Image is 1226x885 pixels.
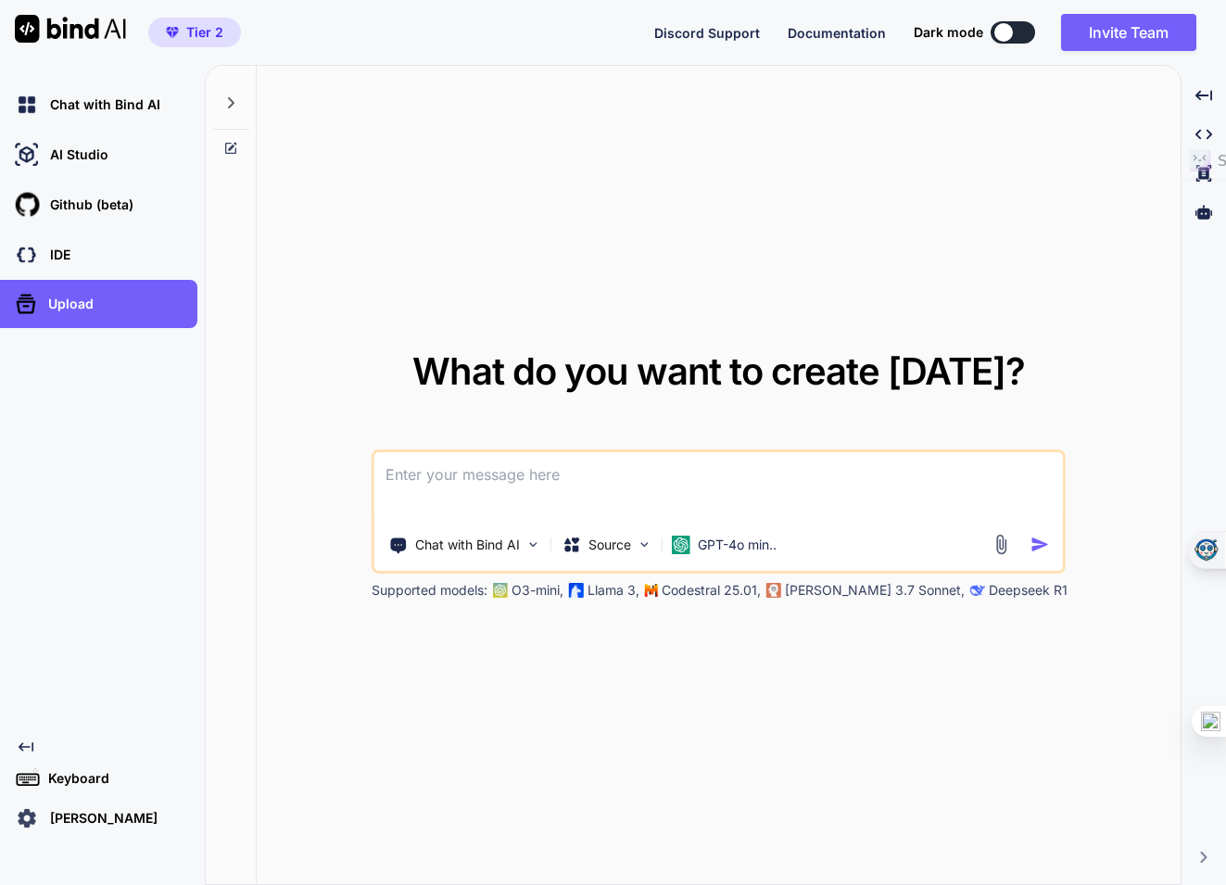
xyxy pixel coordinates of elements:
[645,584,658,597] img: Mistral-AI
[43,196,133,214] p: Github (beta)
[654,23,760,43] button: Discord Support
[788,23,886,43] button: Documentation
[512,581,563,600] p: O3-mini,
[766,583,781,598] img: claude
[43,95,160,114] p: Chat with Bind AI
[148,18,241,47] button: premiumTier 2
[41,769,109,788] p: Keyboard
[588,536,631,554] p: Source
[493,583,508,598] img: GPT-4
[166,27,179,38] img: premium
[11,139,43,171] img: ai-studio
[11,803,43,834] img: settings
[11,239,43,271] img: darkCloudIdeIcon
[637,537,652,552] img: Pick Models
[1201,712,1220,731] img: one_i.png
[525,537,541,552] img: Pick Tools
[15,15,126,43] img: Bind AI
[785,581,965,600] p: [PERSON_NAME] 3.7 Sonnet,
[415,536,520,554] p: Chat with Bind AI
[11,89,43,120] img: chat
[991,534,1012,555] img: attachment
[43,145,108,164] p: AI Studio
[372,581,487,600] p: Supported models:
[41,295,94,313] p: Upload
[989,581,1068,600] p: Deepseek R1
[654,25,760,41] span: Discord Support
[914,23,983,42] span: Dark mode
[186,23,223,42] span: Tier 2
[1030,535,1050,554] img: icon
[788,25,886,41] span: Documentation
[662,581,761,600] p: Codestral 25.01,
[698,536,777,554] p: GPT-4o min..
[1061,14,1196,51] button: Invite Team
[43,809,158,828] p: [PERSON_NAME]
[412,348,1025,394] span: What do you want to create [DATE]?
[970,583,985,598] img: claude
[672,536,690,554] img: GPT-4o mini
[11,189,43,221] img: githubLight
[43,246,70,264] p: IDE
[588,581,639,600] p: Llama 3,
[569,583,584,598] img: Llama2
